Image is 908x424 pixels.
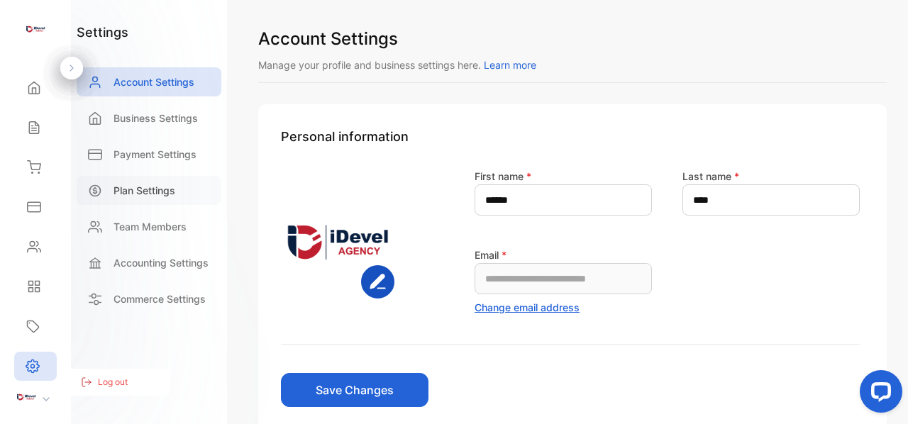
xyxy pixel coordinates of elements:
[113,255,209,270] p: Accounting Settings
[281,127,864,146] h1: Personal information
[77,104,221,133] a: Business Settings
[77,284,221,313] a: Commerce Settings
[25,18,46,40] img: logo
[113,111,198,125] p: Business Settings
[77,67,221,96] a: Account Settings
[484,59,536,71] span: Learn more
[258,26,887,52] h1: Account Settings
[77,176,221,205] a: Plan Settings
[38,82,50,94] img: tab_domain_overview_orange.svg
[682,170,739,182] label: Last name
[54,84,127,93] div: Domain Overview
[157,84,239,93] div: Keywords by Traffic
[113,183,175,198] p: Plan Settings
[113,291,206,306] p: Commerce Settings
[141,82,153,94] img: tab_keywords_by_traffic_grey.svg
[23,37,34,48] img: website_grey.svg
[281,373,428,407] button: Save Changes
[77,212,221,241] a: Team Members
[77,248,221,277] a: Accounting Settings
[40,23,70,34] div: v 4.0.25
[475,300,580,315] button: Change email address
[281,185,394,299] img: https://vencrusme-beta-s3bucket.s3.amazonaws.com/profileimages/f9f11ef8-0315-4abb-a5aa-e83833c929...
[113,147,196,162] p: Payment Settings
[64,369,170,396] button: Log out
[37,37,156,48] div: Domain: [DOMAIN_NAME]
[258,57,887,72] p: Manage your profile and business settings here.
[475,249,506,261] label: Email
[113,219,187,234] p: Team Members
[98,376,128,389] p: Log out
[77,140,221,169] a: Payment Settings
[848,364,908,424] iframe: To enrich screen reader interactions, please activate Accessibility in Grammarly extension settings
[113,74,194,89] p: Account Settings
[16,386,37,408] img: profile
[77,23,128,42] h1: settings
[475,170,531,182] label: First name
